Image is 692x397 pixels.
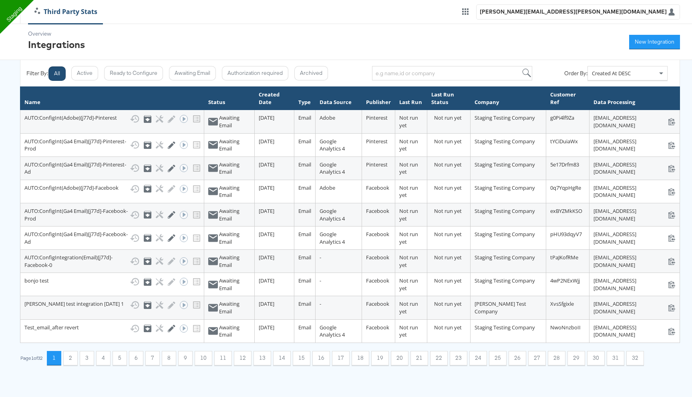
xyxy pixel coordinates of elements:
[219,277,250,292] div: Awaiting Email
[259,114,274,121] span: [DATE]
[254,87,294,110] th: Created Date
[489,351,507,365] button: 25
[219,114,250,129] div: Awaiting Email
[366,300,389,307] span: Facebook
[294,87,316,110] th: Type
[395,87,427,110] th: Last Run
[96,351,111,365] button: 4
[434,184,466,192] div: Not run yet
[399,324,418,339] span: Not run yet
[234,351,251,365] button: 12
[219,254,250,269] div: Awaiting Email
[399,207,418,222] span: Not run yet
[593,254,676,269] div: [EMAIL_ADDRESS][DOMAIN_NAME]
[366,184,389,191] span: Facebook
[28,38,85,51] div: Integrations
[24,231,200,245] div: AUTO:ConfigInt(Ga4 Email)[j77d]-Facebook-Ad
[145,351,160,365] button: 7
[195,351,212,365] button: 10
[593,184,676,199] div: [EMAIL_ADDRESS][DOMAIN_NAME]
[509,351,526,365] button: 26
[550,114,574,121] span: g0Pi4lf9Za
[550,300,574,307] span: XvsSfgixle
[399,161,418,176] span: Not run yet
[24,114,200,124] div: AUTO:ConfigInt(Adobe)[j77d]-Pinterest
[259,277,274,284] span: [DATE]
[320,161,345,176] span: Google Analytics 4
[178,351,193,365] button: 9
[434,231,466,238] div: Not run yet
[469,351,487,365] button: 24
[24,300,200,310] div: [PERSON_NAME] test integration [DATE] 1
[298,138,311,145] span: Email
[475,324,535,331] span: Staging Testing Company
[550,277,580,284] span: 4wP2NExWjj
[399,138,418,152] span: Not run yet
[589,87,680,110] th: Data Processing
[259,207,274,215] span: [DATE]
[399,277,418,292] span: Not run yet
[475,277,535,284] span: Staging Testing Company
[312,351,330,365] button: 16
[352,351,369,365] button: 18
[475,138,535,145] span: Staging Testing Company
[298,324,311,331] span: Email
[222,66,288,80] button: Authorization required
[169,66,216,80] button: Awaiting Email
[550,324,581,331] span: NwoNnzboII
[320,324,345,339] span: Google Analytics 4
[434,324,466,331] div: Not run yet
[626,351,644,365] button: 32
[410,351,428,365] button: 21
[24,184,200,194] div: AUTO:ConfigInt(Adobe)[j77d]-Facebook
[434,138,466,145] div: Not run yet
[546,87,589,110] th: Customer Ref
[629,35,680,49] button: New Integration
[399,254,418,269] span: Not run yet
[259,231,274,238] span: [DATE]
[332,351,350,365] button: 17
[24,161,200,176] div: AUTO:ConfigInt(Ga4 Email)[j77d]-Pinterest-Ad
[371,351,389,365] button: 19
[434,161,466,168] div: Not run yet
[475,300,526,315] span: [PERSON_NAME] Test Company
[293,351,310,365] button: 15
[298,184,311,191] span: Email
[593,138,676,152] div: [EMAIL_ADDRESS][DOMAIN_NAME]
[104,66,163,80] button: Ready to Configure
[298,114,311,121] span: Email
[320,138,345,152] span: Google Analytics 4
[366,207,389,215] span: Facebook
[20,355,43,361] div: Page 1 of 32
[113,351,127,365] button: 5
[162,351,176,365] button: 8
[80,351,94,365] button: 3
[427,87,470,110] th: Last Run Status
[362,87,395,110] th: Publisher
[219,231,250,245] div: Awaiting Email
[434,207,466,215] div: Not run yet
[593,161,676,176] div: [EMAIL_ADDRESS][DOMAIN_NAME]
[593,231,676,245] div: [EMAIL_ADDRESS][DOMAIN_NAME]
[470,87,546,110] th: Company
[298,231,311,238] span: Email
[294,66,328,80] button: Archived
[434,114,466,122] div: Not run yet
[480,8,667,16] div: [PERSON_NAME][EMAIL_ADDRESS][PERSON_NAME][DOMAIN_NAME]
[298,161,311,168] span: Email
[550,138,578,145] span: tYCiDuiaWx
[593,207,676,222] div: [EMAIL_ADDRESS][DOMAIN_NAME]
[298,207,311,215] span: Email
[391,351,408,365] button: 20
[219,300,250,315] div: Awaiting Email
[298,254,311,261] span: Email
[366,231,389,238] span: Facebook
[366,324,389,331] span: Facebook
[24,207,200,222] div: AUTO:ConfigInt(Ga4 Email)[j77d]-Facebook-Prod
[548,351,565,365] button: 28
[399,300,418,315] span: Not run yet
[550,161,579,168] span: 5e17Drfm83
[316,87,362,110] th: Data Source
[24,254,200,269] div: AUTO:ConfigIntegration(Email)[j77d]-Facebook-0
[366,254,389,261] span: Facebook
